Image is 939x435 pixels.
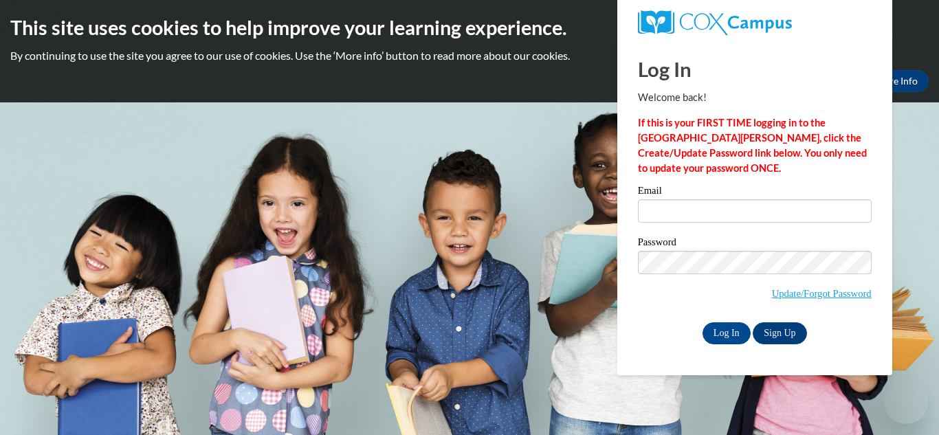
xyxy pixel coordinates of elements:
[884,380,928,424] iframe: Button to launch messaging window
[638,90,872,105] p: Welcome back!
[703,322,751,344] input: Log In
[638,237,872,251] label: Password
[753,322,806,344] a: Sign Up
[10,14,929,41] h2: This site uses cookies to help improve your learning experience.
[10,48,929,63] p: By continuing to use the site you agree to our use of cookies. Use the ‘More info’ button to read...
[638,117,867,174] strong: If this is your FIRST TIME logging in to the [GEOGRAPHIC_DATA][PERSON_NAME], click the Create/Upd...
[772,288,872,299] a: Update/Forgot Password
[864,70,929,92] a: More Info
[638,55,872,83] h1: Log In
[638,10,872,35] a: COX Campus
[638,10,792,35] img: COX Campus
[638,186,872,199] label: Email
